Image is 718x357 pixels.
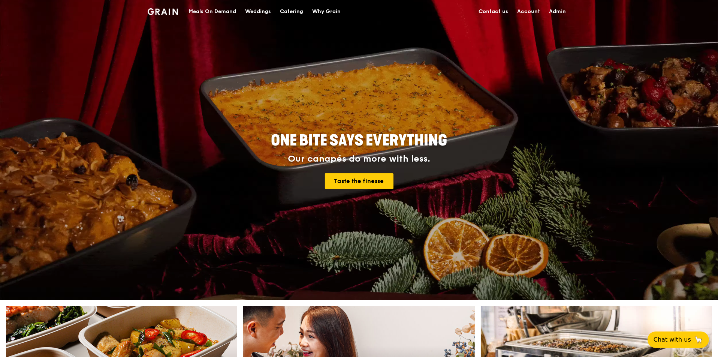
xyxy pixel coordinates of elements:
[544,0,570,23] a: Admin
[224,154,494,164] div: Our canapés do more with less.
[275,0,308,23] a: Catering
[654,335,691,344] span: Chat with us
[308,0,345,23] a: Why Grain
[271,132,447,150] span: ONE BITE SAYS EVERYTHING
[474,0,513,23] a: Contact us
[188,0,236,23] div: Meals On Demand
[148,8,178,15] img: Grain
[325,173,393,189] a: Taste the finesse
[245,0,271,23] div: Weddings
[280,0,303,23] div: Catering
[241,0,275,23] a: Weddings
[312,0,341,23] div: Why Grain
[513,0,544,23] a: Account
[694,335,703,344] span: 🦙
[648,331,709,348] button: Chat with us🦙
